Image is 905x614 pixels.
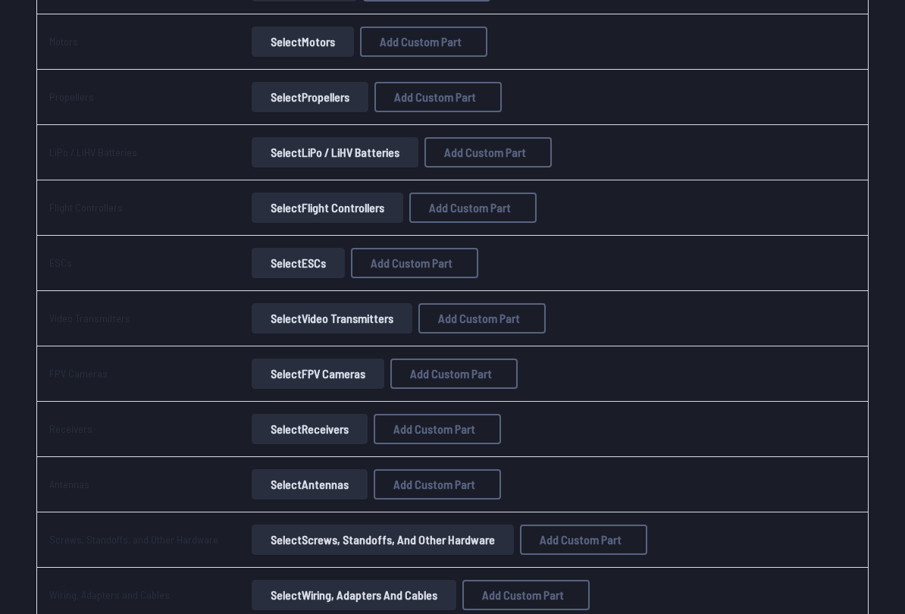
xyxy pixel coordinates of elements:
a: Flight Controllers [49,202,123,215]
button: Add Custom Part [374,415,501,445]
span: Add Custom Part [429,202,511,215]
a: SelectVideo Transmitters [249,304,415,334]
span: Add Custom Part [380,36,462,49]
a: SelectFPV Cameras [249,359,387,390]
a: Antennas [49,478,89,491]
button: Add Custom Part [409,193,537,224]
a: SelectFlight Controllers [249,193,406,224]
button: Add Custom Part [520,525,647,556]
button: SelectMotors [252,27,354,58]
a: Motors [49,36,78,49]
button: SelectWiring, Adapters and Cables [252,581,456,611]
button: SelectFPV Cameras [252,359,384,390]
span: Add Custom Part [540,534,622,547]
a: SelectReceivers [249,415,371,445]
button: Add Custom Part [374,470,501,500]
button: Add Custom Part [390,359,518,390]
span: Add Custom Part [444,147,526,159]
button: SelectPropellers [252,83,368,113]
a: SelectScrews, Standoffs, and Other Hardware [249,525,517,556]
span: Add Custom Part [393,479,475,491]
button: Add Custom Part [374,83,502,113]
button: SelectESCs [252,249,345,279]
button: SelectFlight Controllers [252,193,403,224]
a: Propellers [49,91,94,104]
button: SelectScrews, Standoffs, and Other Hardware [252,525,514,556]
a: FPV Cameras [49,368,108,381]
button: SelectVideo Transmitters [252,304,412,334]
span: Add Custom Part [394,92,476,104]
span: Add Custom Part [410,368,492,381]
a: LiPo / LiHV Batteries [49,146,137,159]
button: SelectLiPo / LiHV Batteries [252,138,418,168]
a: SelectPropellers [249,83,371,113]
button: Add Custom Part [424,138,552,168]
a: SelectMotors [249,27,357,58]
span: Add Custom Part [393,424,475,436]
a: SelectLiPo / LiHV Batteries [249,138,421,168]
button: Add Custom Part [418,304,546,334]
a: Receivers [49,423,92,436]
button: SelectReceivers [252,415,368,445]
a: SelectAntennas [249,470,371,500]
a: SelectESCs [249,249,348,279]
a: Screws, Standoffs, and Other Hardware [49,534,218,547]
a: ESCs [49,257,72,270]
button: Add Custom Part [351,249,478,279]
button: SelectAntennas [252,470,368,500]
span: Add Custom Part [371,258,452,270]
span: Add Custom Part [438,313,520,325]
a: Video Transmitters [49,312,130,325]
button: Add Custom Part [462,581,590,611]
button: Add Custom Part [360,27,487,58]
a: Wiring, Adapters and Cables [49,589,170,602]
a: SelectWiring, Adapters and Cables [249,581,459,611]
span: Add Custom Part [482,590,564,602]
